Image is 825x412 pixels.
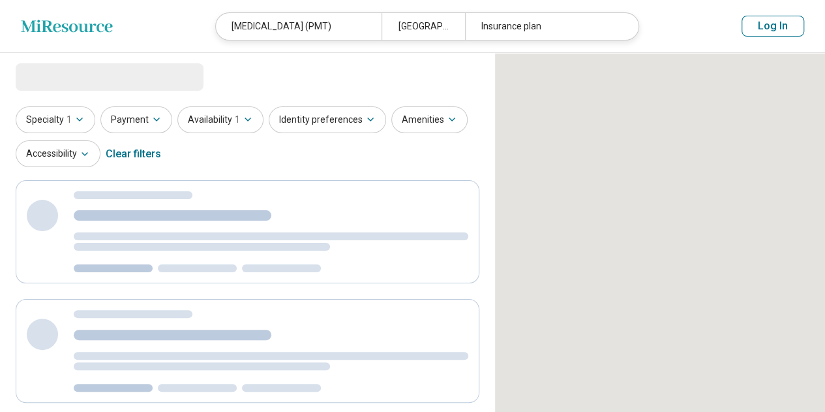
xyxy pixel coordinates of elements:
[177,106,263,133] button: Availability1
[16,140,100,167] button: Accessibility
[465,13,631,40] div: Insurance plan
[235,113,240,127] span: 1
[391,106,468,133] button: Amenities
[67,113,72,127] span: 1
[216,13,382,40] div: [MEDICAL_DATA] (PMT)
[106,138,161,170] div: Clear filters
[16,63,125,89] span: Loading...
[382,13,464,40] div: [GEOGRAPHIC_DATA][PERSON_NAME], IN 46835
[269,106,386,133] button: Identity preferences
[742,16,804,37] button: Log In
[16,106,95,133] button: Specialty1
[100,106,172,133] button: Payment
